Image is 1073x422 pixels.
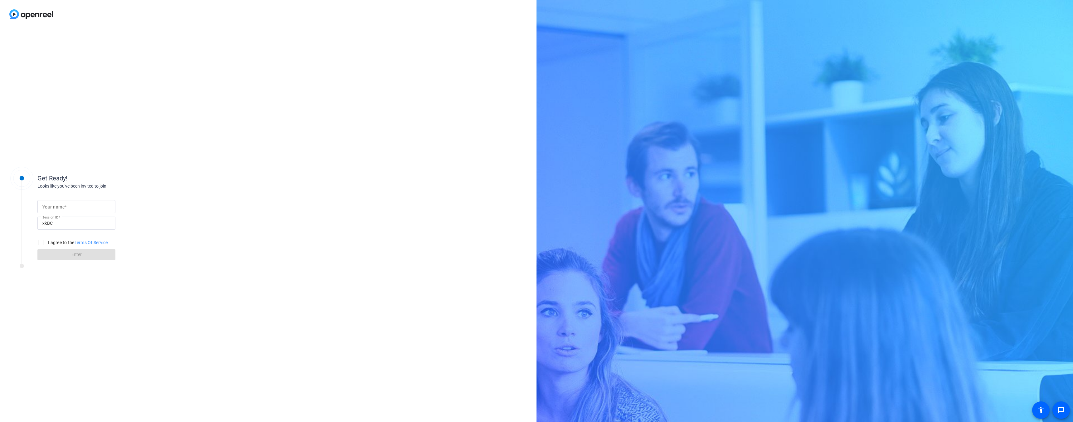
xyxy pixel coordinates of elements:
[75,240,108,245] a: Terms Of Service
[1037,406,1045,414] mat-icon: accessibility
[47,239,108,246] label: I agree to the
[42,215,58,219] mat-label: Session ID
[37,183,162,189] div: Looks like you've been invited to join
[42,204,65,209] mat-label: Your name
[37,174,162,183] div: Get Ready!
[1057,406,1065,414] mat-icon: message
